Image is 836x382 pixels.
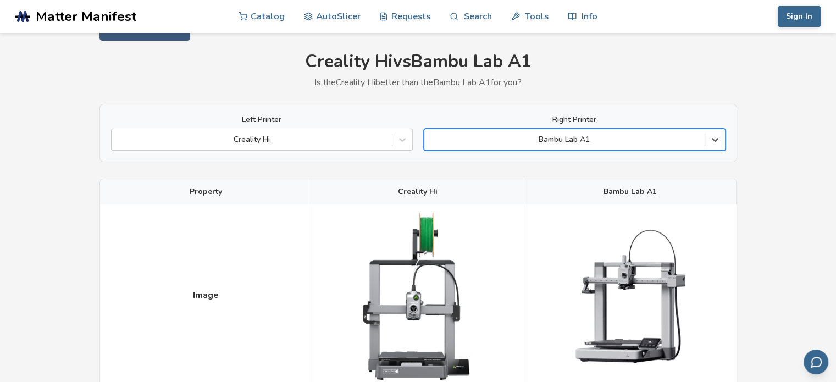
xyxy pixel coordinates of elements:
input: Creality Hi [117,135,119,144]
label: Right Printer [424,115,726,124]
span: Image [193,290,219,300]
button: Sign In [778,6,821,27]
span: Property [190,187,222,196]
p: Is the Creality Hi better than the Bambu Lab A1 for you? [99,77,737,87]
label: Left Printer [111,115,413,124]
button: Send feedback via email [804,350,828,374]
img: Creality Hi [363,213,473,379]
img: Bambu Lab A1 [575,230,685,362]
span: Creality Hi [398,187,438,196]
h1: Creality Hi vs Bambu Lab A1 [99,52,737,72]
span: Bambu Lab A1 [604,187,657,196]
span: Matter Manifest [36,9,136,24]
